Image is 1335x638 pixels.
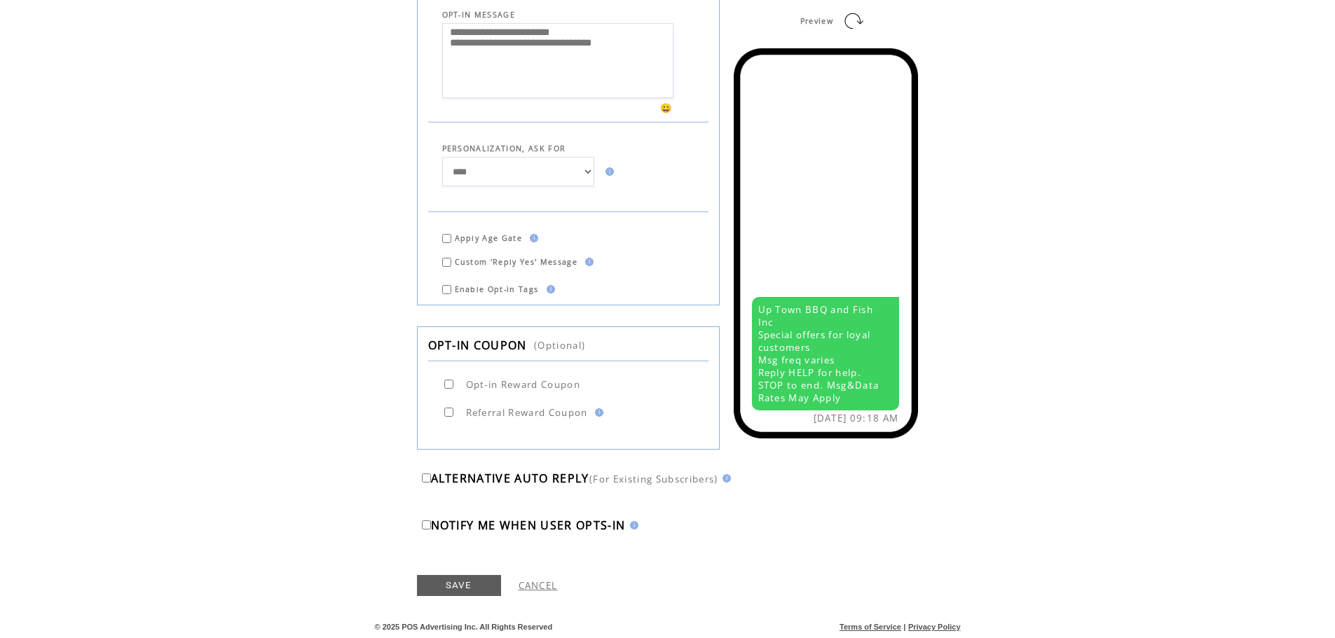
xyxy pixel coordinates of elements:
[455,284,539,294] span: Enable Opt-in Tags
[591,408,603,417] img: help.gif
[718,474,731,483] img: help.gif
[589,473,718,485] span: (For Existing Subscribers)
[442,10,516,20] span: OPT-IN MESSAGE
[466,378,581,391] span: Opt-in Reward Coupon
[455,257,578,267] span: Custom 'Reply Yes' Message
[626,521,638,529] img: help.gif
[417,575,501,596] a: SAVE
[431,471,589,486] span: ALTERNATIVE AUTO REPLY
[428,338,527,353] span: OPT-IN COUPON
[375,623,553,631] span: © 2025 POS Advertising Inc. All Rights Reserved
[840,623,901,631] a: Terms of Service
[581,258,594,266] img: help.gif
[601,167,614,176] img: help.gif
[534,339,585,352] span: (Optional)
[519,579,558,592] a: CANCEL
[908,623,961,631] a: Privacy Policy
[526,234,538,242] img: help.gif
[466,406,588,419] span: Referral Reward Coupon
[800,16,833,26] span: Preview
[758,303,879,404] span: Up Town BBQ and Fish Inc Special offers for loyal customers Msg freq varies Reply HELP for help. ...
[903,623,905,631] span: |
[660,102,673,114] span: 😀
[442,144,566,153] span: PERSONALIZATION, ASK FOR
[455,233,523,243] span: Apply Age Gate
[431,518,626,533] span: NOTIFY ME WHEN USER OPTS-IN
[814,412,899,424] span: [DATE] 09:18 AM
[542,285,555,293] img: help.gif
